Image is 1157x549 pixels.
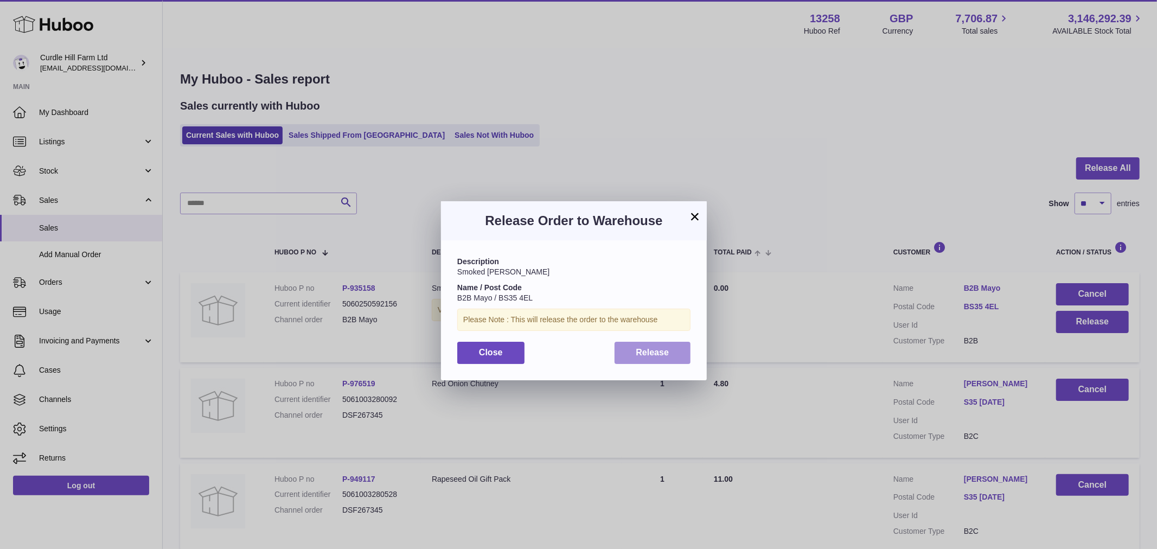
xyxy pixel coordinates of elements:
[479,348,503,357] span: Close
[615,342,691,364] button: Release
[457,257,499,266] strong: Description
[457,293,533,302] span: B2B Mayo / BS35 4EL
[457,342,525,364] button: Close
[457,283,522,292] strong: Name / Post Code
[457,309,691,331] div: Please Note : This will release the order to the warehouse
[688,210,701,223] button: ×
[457,267,549,276] span: Smoked [PERSON_NAME]
[457,212,691,229] h3: Release Order to Warehouse
[636,348,669,357] span: Release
